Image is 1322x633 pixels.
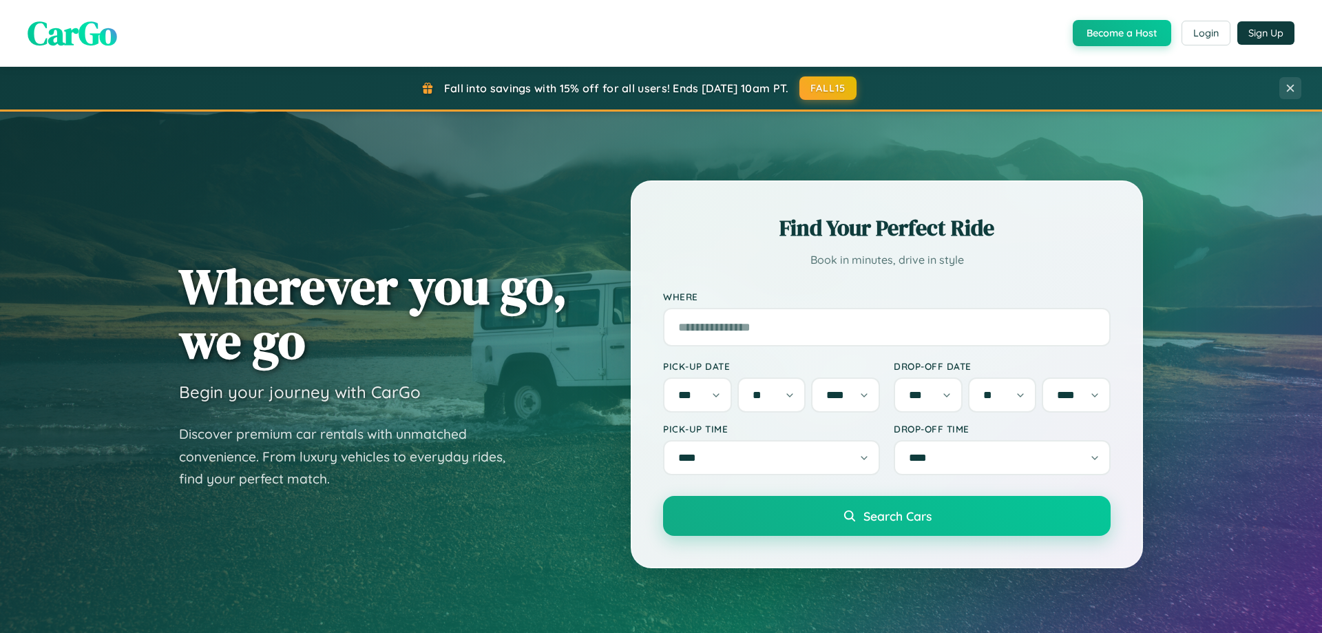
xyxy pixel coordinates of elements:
button: Become a Host [1073,20,1171,46]
h2: Find Your Perfect Ride [663,213,1111,243]
button: FALL15 [799,76,857,100]
span: Search Cars [863,508,932,523]
label: Pick-up Date [663,360,880,372]
label: Pick-up Time [663,423,880,435]
p: Book in minutes, drive in style [663,250,1111,270]
h3: Begin your journey with CarGo [179,382,421,402]
label: Where [663,291,1111,302]
button: Search Cars [663,496,1111,536]
h1: Wherever you go, we go [179,259,567,368]
span: CarGo [28,10,117,56]
label: Drop-off Time [894,423,1111,435]
button: Login [1182,21,1230,45]
p: Discover premium car rentals with unmatched convenience. From luxury vehicles to everyday rides, ... [179,423,523,490]
span: Fall into savings with 15% off for all users! Ends [DATE] 10am PT. [444,81,789,95]
button: Sign Up [1237,21,1294,45]
label: Drop-off Date [894,360,1111,372]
